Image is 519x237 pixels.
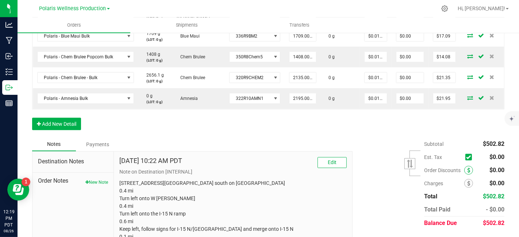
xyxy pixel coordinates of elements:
input: 0 [433,52,455,62]
span: Delete Order Detail [487,54,497,58]
span: Chem Brulee [177,54,205,59]
span: 1408 g [143,52,160,57]
span: Total Paid [424,206,450,213]
inline-svg: Reports [5,100,13,107]
p: 12:19 PM PDT [3,209,14,228]
button: Add New Detail [32,118,81,130]
span: Orders [57,22,91,28]
iframe: Resource center [7,179,29,201]
span: Blue Maui [177,34,200,39]
span: Order Discounts [424,167,464,173]
span: Subtotal [424,141,443,147]
inline-svg: Outbound [5,84,13,91]
h4: [DATE] 10:22 AM PDT [119,157,182,164]
inline-svg: Inbound [5,53,13,60]
span: 1709 g [143,31,160,36]
a: Transfers [243,18,356,33]
inline-svg: Manufacturing [5,37,13,44]
span: Polaris - Blue Maui Bulk [38,31,125,41]
span: $502.82 [483,219,504,226]
div: Notes [32,137,76,151]
div: Payments [76,138,120,151]
span: 350R8Chem5 [230,52,271,62]
input: 0 [365,52,387,62]
input: 0 [365,93,387,104]
span: Polaris - Chem Brulee - Bulk [38,73,125,83]
p: (LOT: 0 g) [143,58,168,63]
span: Chem Brulee [177,75,205,80]
span: Balance Due [424,219,457,226]
input: 0 [289,73,316,83]
span: NO DATA FOUND [37,72,134,83]
span: 0 g [143,93,153,98]
span: Shipments [166,22,208,28]
input: 0 [396,93,424,104]
span: Save Order Detail [476,54,487,58]
span: Polaris - Amnesia Bulk [38,93,125,104]
input: 0 [396,52,424,62]
span: 320R9CHEM2 [230,73,271,83]
input: 0 [289,93,316,104]
a: Shipments [130,18,243,33]
span: NO DATA FOUND [37,51,134,62]
span: $0.00 [489,167,504,174]
span: Polaris - Chem Brulee Popcorn Bulk [38,52,125,62]
span: 2656.1 g [143,73,164,78]
button: Edit [318,157,347,168]
span: 0 g [325,75,335,80]
input: 0 [365,31,387,41]
span: Edit [328,159,337,165]
iframe: Resource center unread badge [22,178,30,186]
input: 0 [396,73,424,83]
span: 336R9BM2 [230,31,271,41]
span: 0 g [325,96,335,101]
span: $0.00 [489,154,504,160]
span: $0.00 [489,180,504,187]
span: Transfers [280,22,319,28]
input: 0 [365,73,387,83]
span: - $0.00 [486,206,504,213]
input: 0 [396,31,424,41]
span: Save Order Detail [476,75,487,79]
div: Manage settings [440,5,449,12]
input: 0 [289,52,316,62]
span: Delete Order Detail [487,33,497,38]
span: Delete Order Detail [487,96,497,100]
span: Save Order Detail [476,33,487,38]
p: (LOT: 0 g) [143,78,168,84]
p: Note on Destination [INTERNAL] [119,168,347,176]
span: NO DATA FOUND [37,31,134,42]
span: Order Notes [38,176,108,185]
span: $502.82 [483,140,504,147]
input: 0 [289,31,316,41]
span: Amnesia [177,96,198,101]
span: Destination Notes [38,157,108,166]
span: Calculate excise tax [465,152,475,162]
span: Hi, [PERSON_NAME]! [458,5,505,11]
span: 0 g [325,54,335,59]
span: 0 g [325,34,335,39]
input: 0 [433,73,455,83]
p: (LOT: 0 g) [143,37,168,42]
inline-svg: Analytics [5,21,13,28]
span: $502.82 [483,193,504,200]
span: Est. Tax [424,154,462,160]
span: Save Order Detail [476,96,487,100]
inline-svg: Inventory [5,68,13,75]
span: 322R10AMN1 [230,93,271,104]
input: 0 [433,31,455,41]
button: New Note [85,179,108,186]
a: Orders [18,18,130,33]
span: Delete Order Detail [487,75,497,79]
span: Charges [424,180,464,186]
p: 08/26 [3,228,14,234]
span: NO DATA FOUND [37,93,134,104]
p: (LOT: 0 g) [143,99,168,105]
span: Total [424,193,437,200]
input: 0 [433,93,455,104]
span: Polaris Wellness Production [39,5,106,12]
